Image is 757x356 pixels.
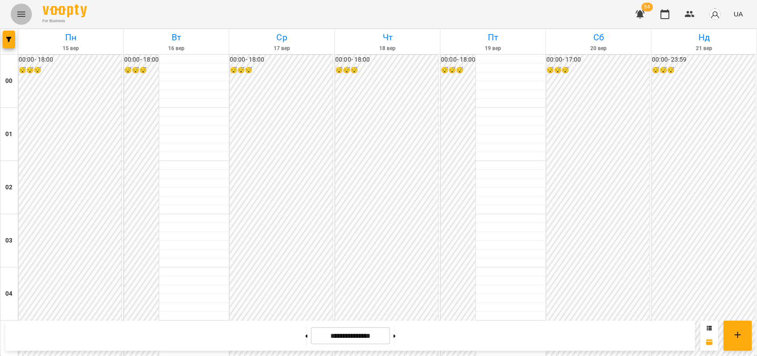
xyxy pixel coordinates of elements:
h6: Ср [231,31,333,44]
h6: 😴😴😴 [19,66,122,75]
h6: 00:00 - 18:00 [19,55,122,65]
h6: 15 вер [20,44,122,53]
h6: 03 [5,236,12,246]
h6: Пт [442,31,544,44]
h6: 😴😴😴 [230,66,333,75]
h6: 02 [5,183,12,192]
span: UA [733,9,743,19]
img: Voopty Logo [43,4,87,17]
h6: 19 вер [442,44,544,53]
h6: 😴😴😴 [652,66,755,75]
span: For Business [43,18,87,24]
h6: 00:00 - 18:00 [124,55,159,65]
h6: 00:00 - 18:00 [230,55,333,65]
h6: 04 [5,289,12,299]
img: avatar_s.png [709,8,721,20]
button: Menu [11,4,32,25]
h6: 😴😴😴 [546,66,649,75]
h6: 01 [5,129,12,139]
h6: Пн [20,31,122,44]
h6: 16 вер [125,44,227,53]
h6: Чт [336,31,439,44]
span: 54 [641,3,653,12]
h6: 18 вер [336,44,439,53]
h6: 21 вер [653,44,755,53]
h6: 😴😴😴 [124,66,159,75]
h6: Вт [125,31,227,44]
h6: 20 вер [547,44,650,53]
h6: Сб [547,31,650,44]
h6: 00:00 - 17:00 [546,55,649,65]
h6: 😴😴😴 [441,66,475,75]
h6: 00:00 - 18:00 [335,55,438,65]
h6: 00 [5,76,12,86]
h6: 00:00 - 23:59 [652,55,755,65]
h6: 😴😴😴 [335,66,438,75]
h6: 00:00 - 18:00 [441,55,475,65]
h6: Нд [653,31,755,44]
button: UA [730,6,746,22]
h6: 17 вер [231,44,333,53]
